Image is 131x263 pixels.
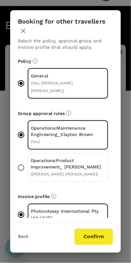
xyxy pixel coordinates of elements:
[31,125,105,138] p: Operations:Maintenance Engineering_Clayton Brown
[18,234,28,239] button: Back
[31,73,105,79] p: General
[74,229,113,245] button: Confirm
[18,58,113,64] p: Policy
[66,110,71,116] svg: Default approvers or custom approval rules (if available) are based on the user group.
[31,139,40,144] span: ( You )
[51,194,56,199] svg: The payment currency and company information are based on the selected invoice profile.
[18,18,106,25] h3: Booking for other travellers
[31,81,73,93] span: ( You, [PERSON_NAME] [PERSON_NAME] )
[31,208,105,221] p: PhotonAssay International Pty Ltd (AUD)
[31,158,105,170] p: Operations:Product Improvement_ [PERSON_NAME]
[18,110,113,117] p: Group approval rules
[31,172,98,177] span: ( [PERSON_NAME] [PERSON_NAME] )
[18,194,113,200] p: Invoice profile
[18,38,113,50] p: Select the policy, approval group and invoice profile that should apply.
[33,58,38,64] svg: Booking restrictions are based on the selected travel policy.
